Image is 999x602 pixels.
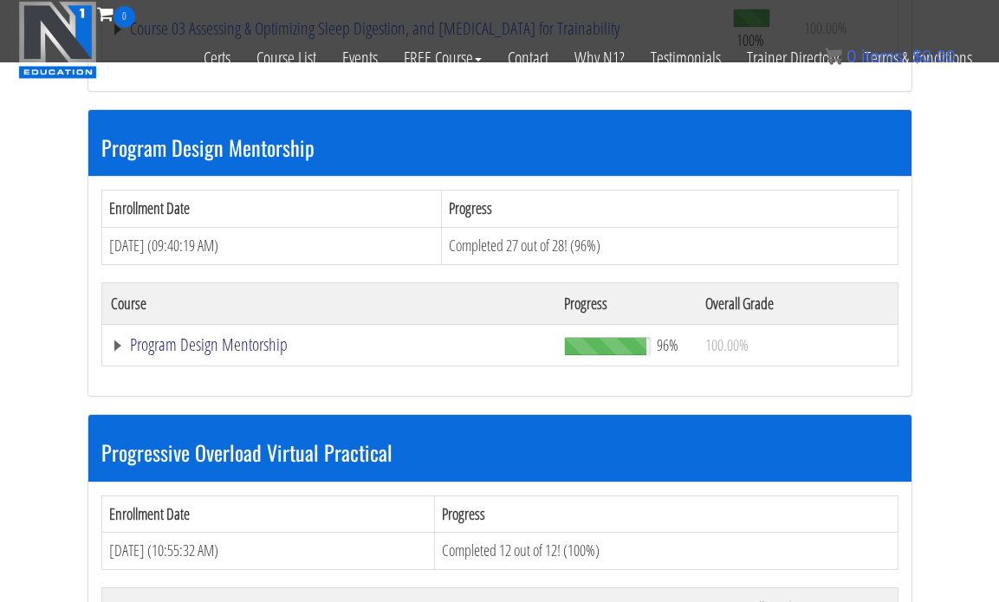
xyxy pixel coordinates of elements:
[825,48,842,65] img: icon11.png
[191,28,243,88] a: Certs
[555,282,697,324] th: Progress
[847,47,856,66] span: 0
[657,335,678,354] span: 96%
[861,47,907,66] span: items:
[495,28,561,88] a: Contact
[101,282,555,324] th: Course
[101,495,434,533] th: Enrollment Date
[852,28,985,88] a: Terms & Conditions
[912,47,956,66] bdi: 0.00
[697,282,898,324] th: Overall Grade
[101,136,898,159] h3: Program Design Mentorship
[111,336,547,353] a: Program Design Mentorship
[329,28,391,88] a: Events
[243,28,329,88] a: Course List
[101,228,441,265] td: [DATE] (09:40:19 AM)
[697,324,898,366] td: 100.00%
[97,2,135,25] a: 0
[101,533,434,570] td: [DATE] (10:55:32 AM)
[101,441,898,463] h3: Progressive Overload Virtual Practical
[434,495,898,533] th: Progress
[391,28,495,88] a: FREE Course
[18,1,97,79] img: n1-education
[912,47,922,66] span: $
[434,533,898,570] td: Completed 12 out of 12! (100%)
[441,191,898,228] th: Progress
[825,47,956,66] a: 0 items: $0.00
[734,28,852,88] a: Trainer Directory
[561,28,638,88] a: Why N1?
[441,228,898,265] td: Completed 27 out of 28! (96%)
[101,191,441,228] th: Enrollment Date
[638,28,734,88] a: Testimonials
[114,6,135,28] span: 0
